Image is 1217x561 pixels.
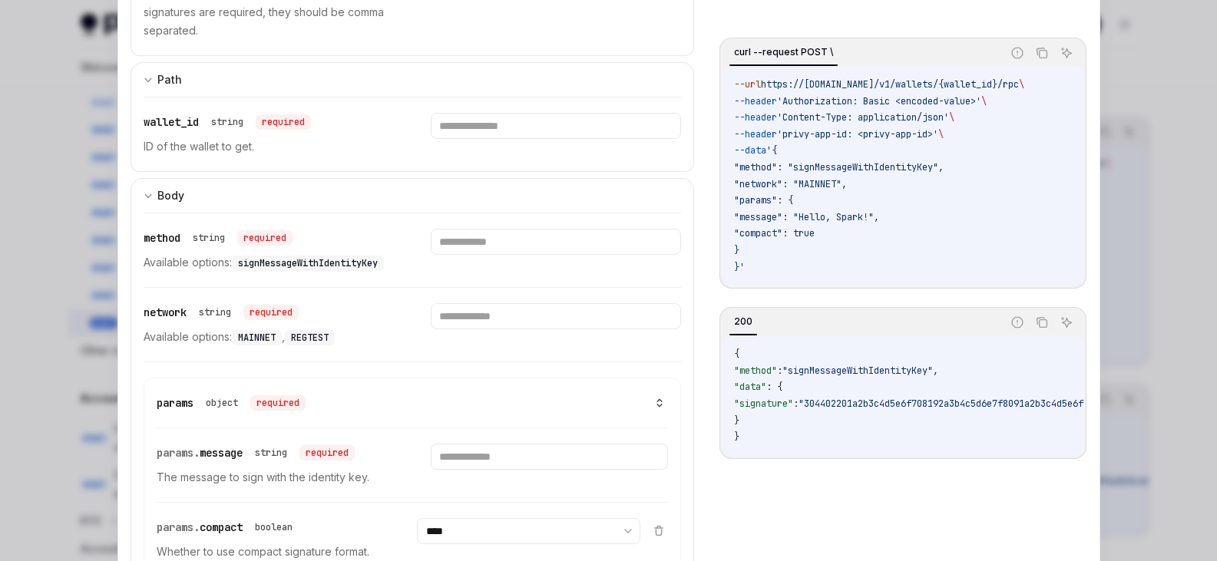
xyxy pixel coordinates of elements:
[777,95,981,107] span: 'Authorization: Basic <encoded-value>'
[157,520,200,534] span: params.
[1019,78,1024,91] span: \
[793,398,799,410] span: :
[729,312,757,331] div: 200
[734,365,777,377] span: "method"
[238,332,276,344] span: MAINNET
[734,261,745,273] span: }'
[734,111,777,124] span: --header
[729,43,838,61] div: curl --request POST \
[949,111,954,124] span: \
[734,381,766,393] span: "data"
[291,332,329,344] span: REGTEST
[734,414,739,427] span: }
[777,111,949,124] span: 'Content-Type: application/json'
[157,518,299,536] div: params.compact
[933,365,938,377] span: ,
[237,230,293,246] div: required
[938,128,944,140] span: \
[157,446,200,460] span: params.
[734,227,815,239] span: "compact": true
[144,229,293,247] div: method
[766,381,782,393] span: : {
[131,62,695,97] button: expand input section
[144,231,180,245] span: method
[144,137,394,156] p: ID of the wallet to get.
[734,161,944,173] span: "method": "signMessageWithIdentityKey",
[144,113,311,131] div: wallet_id
[157,396,193,410] span: params
[144,303,299,322] div: network
[256,114,311,130] div: required
[782,365,933,377] span: "signMessageWithIdentityKey"
[200,520,243,534] span: compact
[734,144,766,157] span: --data
[238,257,378,269] span: signMessageWithIdentityKey
[734,178,847,190] span: "network": "MAINNET",
[1007,43,1027,63] button: Report incorrect code
[144,115,199,129] span: wallet_id
[157,468,394,487] p: The message to sign with the identity key.
[157,394,306,412] div: params
[157,71,182,89] div: Path
[200,446,243,460] span: message
[734,95,777,107] span: --header
[734,128,777,140] span: --header
[734,194,793,206] span: "params": {
[1007,312,1027,332] button: Report incorrect code
[734,348,739,360] span: {
[250,395,306,411] div: required
[1057,43,1076,63] button: Ask AI
[734,78,761,91] span: --url
[131,178,695,213] button: expand input section
[299,445,355,460] div: required
[981,95,987,107] span: \
[1032,43,1052,63] button: Copy the contents from the code block
[144,305,187,319] span: network
[1032,312,1052,332] button: Copy the contents from the code block
[144,253,394,272] p: Available options:
[1057,312,1076,332] button: Ask AI
[243,305,299,320] div: required
[157,444,355,462] div: params.message
[734,398,793,410] span: "signature"
[777,365,782,377] span: :
[734,431,739,443] span: }
[761,78,1019,91] span: https://[DOMAIN_NAME]/v1/wallets/{wallet_id}/rpc
[766,144,777,157] span: '{
[777,128,938,140] span: 'privy-app-id: <privy-app-id>'
[734,211,879,223] span: "message": "Hello, Spark!",
[144,328,394,346] p: Available options: ,
[734,244,739,256] span: }
[157,186,184,205] div: Body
